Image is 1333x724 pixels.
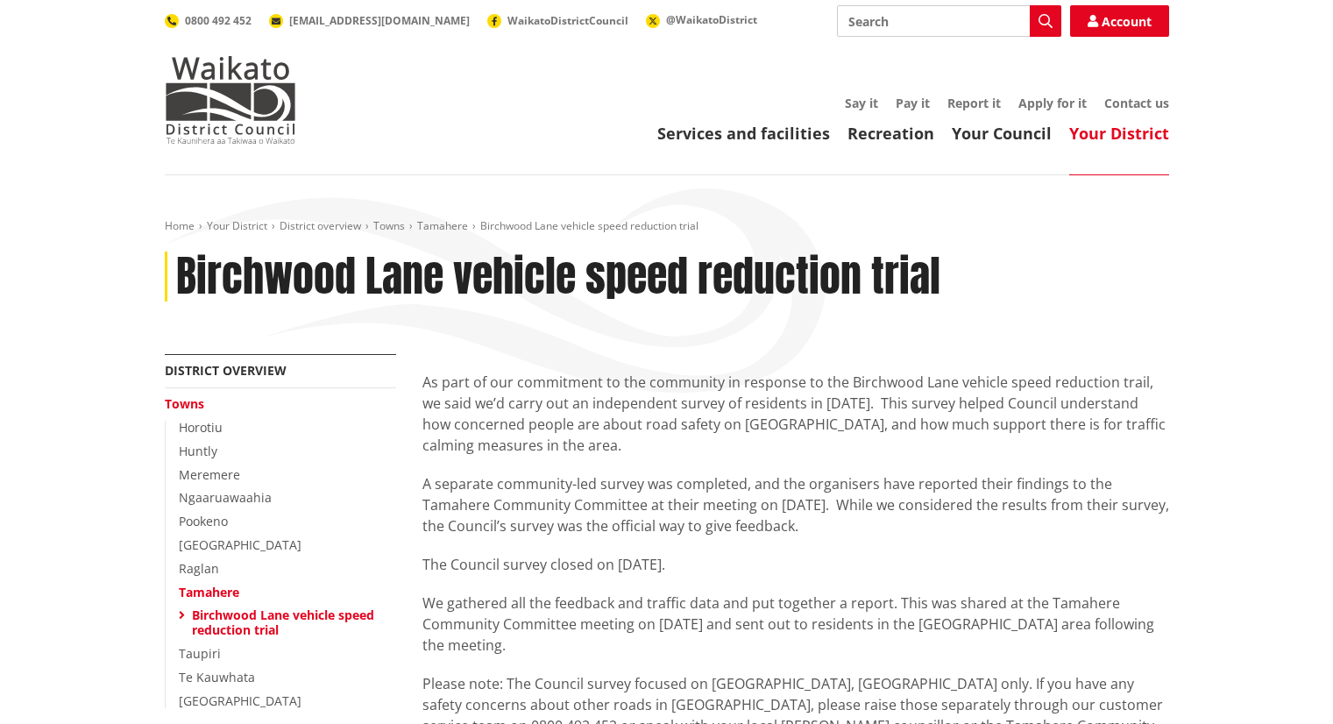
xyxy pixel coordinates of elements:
[185,13,252,28] span: 0800 492 452
[896,95,930,111] a: Pay it
[179,443,217,459] a: Huntly
[207,218,267,233] a: Your District
[422,593,1169,656] p: We gathered all the feedback and traffic data and put together a report. This was shared at the T...
[165,362,287,379] a: District overview
[422,554,1169,575] p: The Council survey closed on [DATE].
[269,13,470,28] a: [EMAIL_ADDRESS][DOMAIN_NAME]
[845,95,878,111] a: Say it
[179,669,255,685] a: Te Kauwhata
[1069,123,1169,144] a: Your District
[373,218,405,233] a: Towns
[165,13,252,28] a: 0800 492 452
[179,489,272,506] a: Ngaaruawaahia
[165,219,1169,234] nav: breadcrumb
[176,252,940,302] h1: Birchwood Lane vehicle speed reduction trial
[487,13,628,28] a: WaikatoDistrictCouncil
[165,395,204,412] a: Towns
[192,607,374,638] a: Birchwood Lane vehicle speed reduction trial
[507,13,628,28] span: WaikatoDistrictCouncil
[179,645,221,662] a: Taupiri
[1104,95,1169,111] a: Contact us
[165,56,296,144] img: Waikato District Council - Te Kaunihera aa Takiwaa o Waikato
[179,466,240,483] a: Meremere
[657,123,830,144] a: Services and facilities
[179,584,239,600] a: Tamahere
[837,5,1061,37] input: Search input
[1018,95,1087,111] a: Apply for it
[280,218,361,233] a: District overview
[179,692,301,709] a: [GEOGRAPHIC_DATA]
[179,513,228,529] a: Pookeno
[947,95,1001,111] a: Report it
[179,536,301,553] a: [GEOGRAPHIC_DATA]
[422,372,1169,456] p: As part of our commitment to the community in response to the Birchwood Lane vehicle speed reduct...
[480,218,698,233] span: Birchwood Lane vehicle speed reduction trial
[422,473,1169,536] p: A separate community-led survey was completed, and the organisers have reported their findings to...
[179,419,223,436] a: Horotiu
[179,560,219,577] a: Raglan
[666,12,757,27] span: @WaikatoDistrict
[952,123,1052,144] a: Your Council
[417,218,468,233] a: Tamahere
[646,12,757,27] a: @WaikatoDistrict
[289,13,470,28] span: [EMAIL_ADDRESS][DOMAIN_NAME]
[847,123,934,144] a: Recreation
[1070,5,1169,37] a: Account
[165,218,195,233] a: Home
